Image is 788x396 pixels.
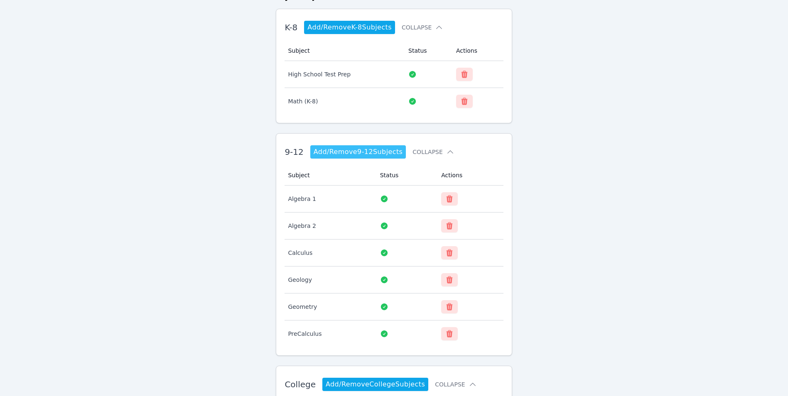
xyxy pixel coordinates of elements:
[288,98,318,105] span: Math (K-8)
[285,147,303,157] span: 9-12
[288,71,351,78] span: High School Test Prep
[436,165,503,186] th: Actions
[285,320,503,347] tr: PreCalculus
[375,165,436,186] th: Status
[285,293,503,320] tr: Geometry
[310,145,406,159] a: Add/Remove9-12Subjects
[412,148,454,156] button: Collapse
[285,186,503,213] tr: Algebra 1
[285,41,403,61] th: Subject
[288,276,312,283] span: Geology
[285,165,375,186] th: Subject
[403,41,451,61] th: Status
[435,380,476,389] button: Collapse
[285,88,503,115] tr: Math (K-8)
[285,213,503,240] tr: Algebra 2
[288,303,317,310] span: Geometry
[451,41,503,61] th: Actions
[288,222,316,229] span: Algebra 2
[285,266,503,293] tr: Geology
[402,23,443,32] button: Collapse
[285,240,503,266] tr: Calculus
[304,21,395,34] a: Add/RemoveK-8Subjects
[285,22,297,32] span: K-8
[285,379,316,389] span: College
[285,61,503,88] tr: High School Test Prep
[288,196,316,202] span: Algebra 1
[322,378,428,391] a: Add/RemoveCollegeSubjects
[288,249,312,256] span: Calculus
[288,330,322,337] span: PreCalculus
